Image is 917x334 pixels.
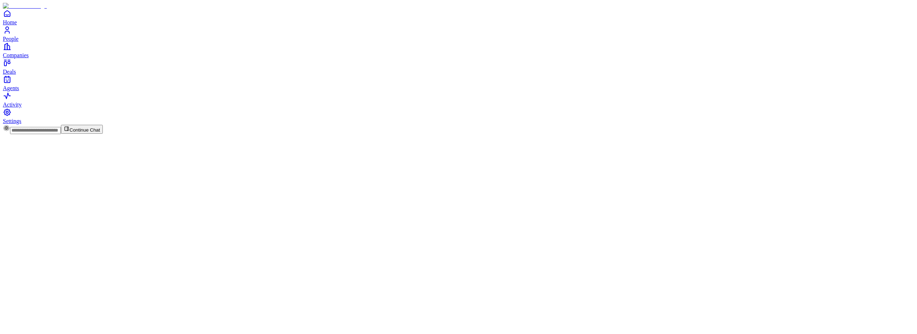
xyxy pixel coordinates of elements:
span: Agents [3,85,19,91]
a: Home [3,9,914,25]
span: Deals [3,69,16,75]
span: People [3,36,19,42]
a: Settings [3,108,914,124]
span: Companies [3,52,29,58]
span: Settings [3,118,21,124]
button: Continue Chat [61,125,103,134]
a: Deals [3,59,914,75]
a: Activity [3,92,914,108]
a: Companies [3,42,914,58]
span: Activity [3,102,21,108]
img: Item Brain Logo [3,3,47,9]
span: Continue Chat [69,127,100,133]
div: Continue Chat [3,124,914,134]
a: Agents [3,75,914,91]
a: People [3,26,914,42]
span: Home [3,19,17,25]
